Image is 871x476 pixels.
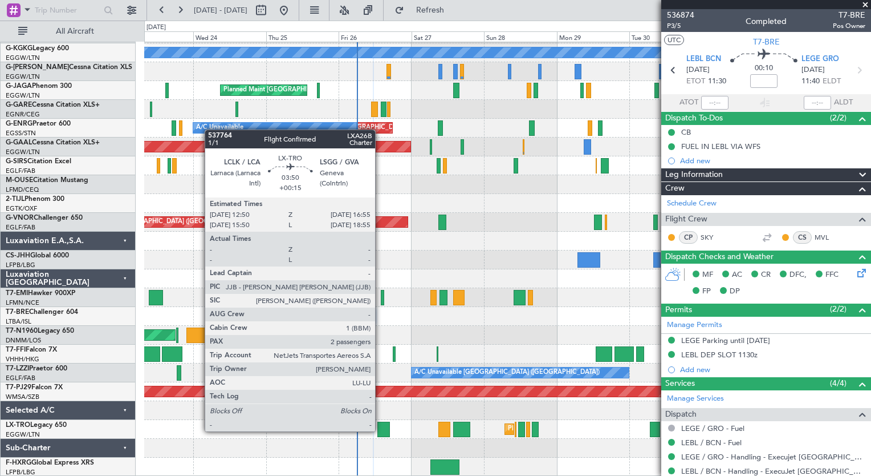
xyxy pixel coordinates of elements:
[6,317,31,326] a: LTBA/ISL
[681,336,770,345] div: LEGE Parking until [DATE]
[815,232,840,243] a: MVL
[801,76,820,87] span: 11:40
[6,328,74,334] a: T7-N1960Legacy 650
[665,408,697,421] span: Dispatch
[6,393,39,401] a: WMSA/SZB
[121,31,193,42] div: Tue 23
[793,231,812,244] div: CS
[629,31,702,42] div: Tue 30
[665,213,707,226] span: Flight Crew
[830,377,846,389] span: (4/4)
[6,91,40,100] a: EGGW/LTN
[789,269,807,281] span: DFC,
[6,45,69,52] a: G-KGKGLegacy 600
[664,35,684,45] button: UTC
[702,269,713,281] span: MF
[6,355,39,364] a: VHHH/HKG
[484,31,556,42] div: Sun 28
[13,22,124,41] button: All Aircraft
[6,223,35,232] a: EGLF/FAB
[681,350,758,360] div: LEBL DEP SLOT 1130z
[681,142,760,151] div: FUEL IN LEBL VIA WFS
[6,422,30,429] span: LX-TRO
[801,64,825,76] span: [DATE]
[6,298,39,307] a: LFMN/NCE
[6,102,32,108] span: G-GARE
[755,63,773,74] span: 00:10
[665,182,685,195] span: Crew
[6,261,35,269] a: LFPB/LBG
[6,120,32,127] span: G-ENRG
[6,185,39,194] a: LFMD/CEQ
[679,231,698,244] div: CP
[667,393,724,405] a: Manage Services
[6,83,32,90] span: G-JAGA
[6,215,34,221] span: G-VNOR
[830,303,846,315] span: (2/2)
[290,251,470,268] div: Planned Maint [GEOGRAPHIC_DATA] ([GEOGRAPHIC_DATA])
[6,290,28,297] span: T7-EMI
[6,346,26,353] span: T7-FFI
[223,82,403,99] div: Planned Maint [GEOGRAPHIC_DATA] ([GEOGRAPHIC_DATA])
[667,9,694,21] span: 536874
[6,204,37,213] a: EGTK/OXF
[665,112,723,125] span: Dispatch To-Dos
[6,384,31,391] span: T7-PJ29
[6,196,25,203] span: 2-TIJL
[665,377,695,390] span: Services
[825,269,839,281] span: FFC
[6,45,32,52] span: G-KGKG
[680,156,865,166] div: Add new
[6,215,83,221] a: G-VNORChallenger 650
[6,158,27,165] span: G-SIRS
[708,76,726,87] span: 11:30
[702,286,711,297] span: FP
[6,64,132,71] a: G-[PERSON_NAME]Cessna Citation XLS
[6,129,36,138] a: EGSS/STN
[6,365,29,372] span: T7-LZZI
[196,119,243,136] div: A/C Unavailable
[701,232,726,243] a: SKY
[6,346,57,353] a: T7-FFIFalcon 7X
[6,148,40,156] a: EGGW/LTN
[6,430,40,439] a: EGGW/LTN
[6,64,69,71] span: G-[PERSON_NAME]
[681,423,744,433] a: LEGE / GRO - Fuel
[266,31,339,42] div: Thu 25
[679,97,698,108] span: ATOT
[35,2,100,19] input: Trip Number
[6,290,75,297] a: T7-EMIHawker 900XP
[6,196,64,203] a: 2-TIJLPhenom 300
[406,6,454,14] span: Refresh
[339,31,411,42] div: Fri 26
[557,31,629,42] div: Mon 29
[6,72,40,81] a: EGGW/LTN
[414,364,600,381] div: A/C Unavailable [GEOGRAPHIC_DATA] ([GEOGRAPHIC_DATA])
[6,309,29,316] span: T7-BRE
[6,177,33,184] span: M-OUSE
[6,384,63,391] a: T7-PJ29Falcon 7X
[830,112,846,124] span: (2/2)
[6,252,69,259] a: CS-JHHGlobal 6000
[6,336,41,345] a: DNMM/LOS
[665,304,692,317] span: Permits
[6,328,38,334] span: T7-N1960
[6,139,32,146] span: G-GAAL
[761,269,771,281] span: CR
[194,5,247,15] span: [DATE] - [DATE]
[75,213,255,231] div: Planned Maint [GEOGRAPHIC_DATA] ([GEOGRAPHIC_DATA])
[730,286,740,297] span: DP
[680,365,865,374] div: Add new
[834,97,853,108] span: ALDT
[389,1,458,19] button: Refresh
[667,198,717,209] a: Schedule Crew
[6,139,100,146] a: G-GAALCessna Citation XLS+
[665,168,723,181] span: Leg Information
[6,365,67,372] a: T7-LZZIPraetor 600
[6,177,88,184] a: M-OUSECitation Mustang
[753,36,780,48] span: T7-BRE
[833,9,865,21] span: T7-BRE
[686,64,710,76] span: [DATE]
[6,422,67,429] a: LX-TROLegacy 650
[6,54,40,62] a: EGGW/LTN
